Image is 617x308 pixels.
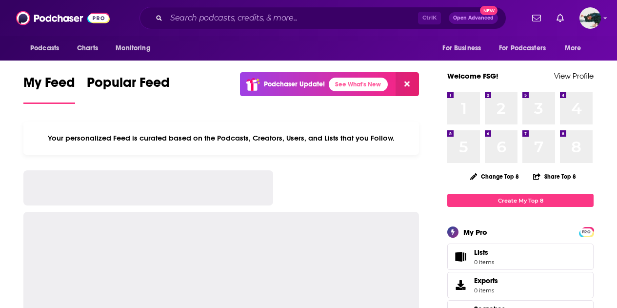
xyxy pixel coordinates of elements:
[447,194,594,207] a: Create My Top 8
[528,10,545,26] a: Show notifications dropdown
[329,78,388,91] a: See What's New
[554,71,594,81] a: View Profile
[579,7,601,29] img: User Profile
[264,80,325,88] p: Podchaser Update!
[480,6,498,15] span: New
[23,74,75,97] span: My Feed
[77,41,98,55] span: Charts
[109,39,163,58] button: open menu
[442,41,481,55] span: For Business
[474,248,488,257] span: Lists
[451,250,470,264] span: Lists
[447,71,498,81] a: Welcome FSG!
[447,244,594,270] a: Lists
[116,41,150,55] span: Monitoring
[449,12,498,24] button: Open AdvancedNew
[16,9,110,27] img: Podchaser - Follow, Share and Rate Podcasts
[453,16,494,21] span: Open Advanced
[463,227,487,237] div: My Pro
[558,39,594,58] button: open menu
[451,278,470,292] span: Exports
[447,272,594,298] a: Exports
[87,74,170,104] a: Popular Feed
[579,7,601,29] span: Logged in as fsg.publicity
[474,287,498,294] span: 0 items
[493,39,560,58] button: open menu
[565,41,581,55] span: More
[166,10,418,26] input: Search podcasts, credits, & more...
[139,7,506,29] div: Search podcasts, credits, & more...
[464,170,525,183] button: Change Top 8
[580,228,592,235] a: PRO
[87,74,170,97] span: Popular Feed
[474,248,494,257] span: Lists
[474,276,498,285] span: Exports
[23,122,419,155] div: Your personalized Feed is curated based on the Podcasts, Creators, Users, and Lists that you Follow.
[533,167,577,186] button: Share Top 8
[579,7,601,29] button: Show profile menu
[474,259,494,266] span: 0 items
[30,41,59,55] span: Podcasts
[553,10,568,26] a: Show notifications dropdown
[23,74,75,104] a: My Feed
[418,12,441,24] span: Ctrl K
[436,39,493,58] button: open menu
[23,39,72,58] button: open menu
[499,41,546,55] span: For Podcasters
[71,39,104,58] a: Charts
